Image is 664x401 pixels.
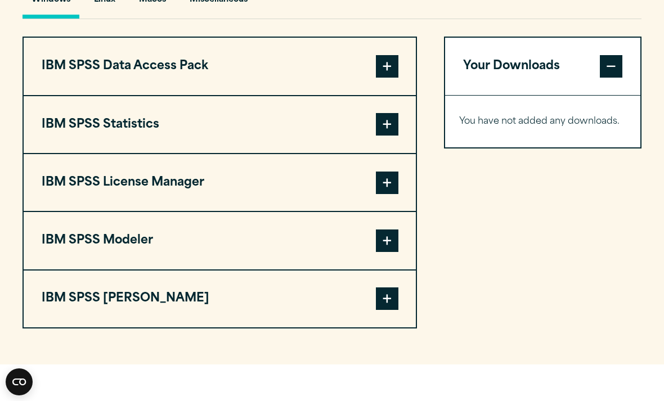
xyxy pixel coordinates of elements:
button: IBM SPSS Data Access Pack [24,38,416,94]
p: You have not added any downloads. [459,114,627,130]
div: Your Downloads [445,95,640,147]
button: IBM SPSS Statistics [24,96,416,153]
button: Your Downloads [445,38,640,94]
button: IBM SPSS License Manager [24,154,416,211]
button: Open CMP widget [6,368,33,395]
button: IBM SPSS Modeler [24,212,416,269]
button: IBM SPSS [PERSON_NAME] [24,271,416,327]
